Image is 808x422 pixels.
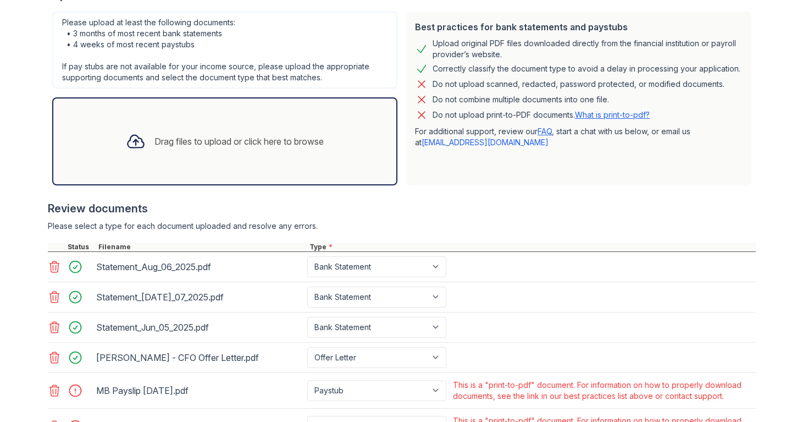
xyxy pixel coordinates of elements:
p: Do not upload print-to-PDF documents. [433,109,650,120]
div: Statement_[DATE]_07_2025.pdf [96,288,303,306]
div: This is a "print-to-pdf" document. For information on how to properly download documents, see the... [453,380,754,402]
a: FAQ [538,127,552,136]
div: Best practices for bank statements and paystubs [415,20,743,34]
div: Review documents [48,201,756,216]
a: [EMAIL_ADDRESS][DOMAIN_NAME] [422,138,549,147]
div: Upload original PDF files downloaded directly from the financial institution or payroll provider’... [433,38,743,60]
div: MB Payslip [DATE].pdf [96,382,303,399]
div: Statement_Jun_05_2025.pdf [96,319,303,336]
div: Do not combine multiple documents into one file. [433,93,609,106]
div: Drag files to upload or click here to browse [154,135,324,148]
div: Statement_Aug_06_2025.pdf [96,258,303,276]
div: [PERSON_NAME] - CFO Offer Letter.pdf [96,349,303,366]
p: For additional support, review our , start a chat with us below, or email us at [415,126,743,148]
div: Type [307,243,756,251]
div: Status [65,243,96,251]
div: Please upload at least the following documents: • 3 months of most recent bank statements • 4 wee... [52,12,397,89]
div: Please select a type for each document uploaded and resolve any errors. [48,221,756,232]
div: Do not upload scanned, redacted, password protected, or modified documents. [433,78,724,91]
div: Correctly classify the document type to avoid a delay in processing your application. [433,62,740,75]
a: What is print-to-pdf? [575,110,650,119]
div: Filename [96,243,307,251]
